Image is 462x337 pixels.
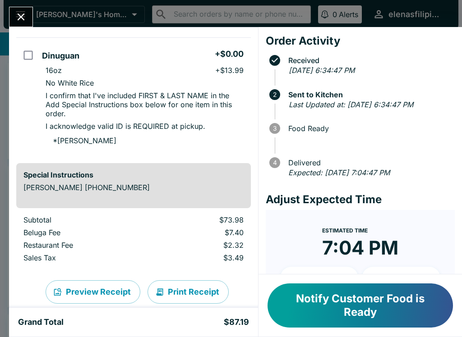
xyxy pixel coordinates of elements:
[23,215,141,224] p: Subtotal
[23,253,141,262] p: Sales Tax
[46,91,243,118] p: I confirm that I've included FIRST & LAST NAME in the Add Special Instructions box below for one ...
[284,56,455,64] span: Received
[289,66,355,75] em: [DATE] 6:34:47 PM
[46,78,94,87] p: No White Rice
[23,241,141,250] p: Restaurant Fee
[273,159,277,166] text: 4
[156,241,244,250] p: $2.32
[273,125,277,132] text: 3
[46,66,62,75] p: 16oz
[362,267,440,289] button: + 20
[322,227,368,234] span: Estimated Time
[266,193,455,206] h4: Adjust Expected Time
[23,170,244,179] h6: Special Instructions
[215,49,244,59] h5: + $0.00
[156,228,244,237] p: $7.40
[280,267,359,289] button: + 10
[284,91,455,99] span: Sent to Kitchen
[46,122,205,131] p: I acknowledge valid ID is REQUIRED at pickup.
[18,317,64,328] h5: Grand Total
[268,283,453,328] button: Notify Customer Food is Ready
[9,7,32,27] button: Close
[288,168,390,177] em: Expected: [DATE] 7:04:47 PM
[284,124,455,132] span: Food Ready
[322,236,398,260] time: 7:04 PM
[156,253,244,262] p: $3.49
[224,317,249,328] h5: $87.19
[266,34,455,48] h4: Order Activity
[284,159,455,167] span: Delivered
[23,228,141,237] p: Beluga Fee
[156,215,244,224] p: $73.98
[23,183,244,192] p: [PERSON_NAME] [PHONE_NUMBER]
[289,100,413,109] em: Last Updated at: [DATE] 6:34:47 PM
[16,215,251,266] table: orders table
[42,50,79,61] h5: Dinuguan
[273,91,277,98] text: 2
[148,280,229,304] button: Print Receipt
[215,66,244,75] p: + $13.99
[46,136,116,145] p: * [PERSON_NAME]
[46,280,140,304] button: Preview Receipt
